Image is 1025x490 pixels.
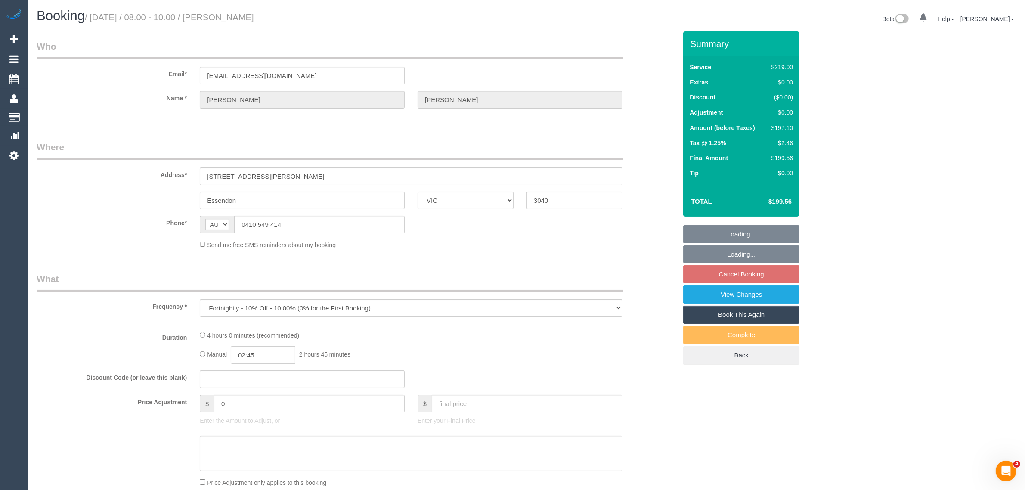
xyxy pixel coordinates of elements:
label: Service [690,63,711,71]
input: Post Code* [526,192,622,209]
legend: Who [37,40,623,59]
input: Phone* [234,216,405,233]
img: New interface [895,14,909,25]
span: Price Adjustment only applies to this booking [207,479,326,486]
label: Discount [690,93,715,102]
div: $0.00 [768,108,793,117]
label: Address* [30,167,193,179]
input: Suburb* [200,192,405,209]
legend: Where [37,141,623,160]
label: Discount Code (or leave this blank) [30,370,193,382]
p: Enter the Amount to Adjust, or [200,416,405,425]
div: $2.46 [768,139,793,147]
label: Phone* [30,216,193,227]
span: 2 hours 45 minutes [299,351,350,358]
span: Send me free SMS reminders about my booking [207,241,336,248]
label: Name * [30,91,193,102]
div: $197.10 [768,124,793,132]
legend: What [37,273,623,292]
input: Email* [200,67,405,84]
input: First Name* [200,91,405,109]
span: Manual [207,351,227,358]
input: Last Name* [418,91,622,109]
a: [PERSON_NAME] [960,16,1014,22]
h4: $199.56 [743,198,792,205]
label: Frequency * [30,299,193,311]
label: Tax @ 1.25% [690,139,726,147]
div: $0.00 [768,169,793,177]
label: Amount (before Taxes) [690,124,755,132]
label: Adjustment [690,108,723,117]
iframe: Intercom live chat [996,461,1016,481]
label: Tip [690,169,699,177]
img: Automaid Logo [5,9,22,21]
span: Booking [37,8,85,23]
a: Beta [883,16,909,22]
span: $ [418,395,432,412]
p: Enter your Final Price [418,416,622,425]
a: Back [683,346,799,364]
a: View Changes [683,285,799,304]
label: Email* [30,67,193,78]
h3: Summary [690,39,795,49]
label: Extras [690,78,708,87]
span: $ [200,395,214,412]
a: Help [938,16,954,22]
input: final price [432,395,622,412]
span: 4 hours 0 minutes (recommended) [207,332,299,339]
label: Price Adjustment [30,395,193,406]
label: Final Amount [690,154,728,162]
div: $199.56 [768,154,793,162]
strong: Total [691,198,712,205]
a: Book This Again [683,306,799,324]
div: $0.00 [768,78,793,87]
span: 4 [1013,461,1020,468]
div: ($0.00) [768,93,793,102]
label: Duration [30,330,193,342]
div: $219.00 [768,63,793,71]
small: / [DATE] / 08:00 - 10:00 / [PERSON_NAME] [85,12,254,22]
